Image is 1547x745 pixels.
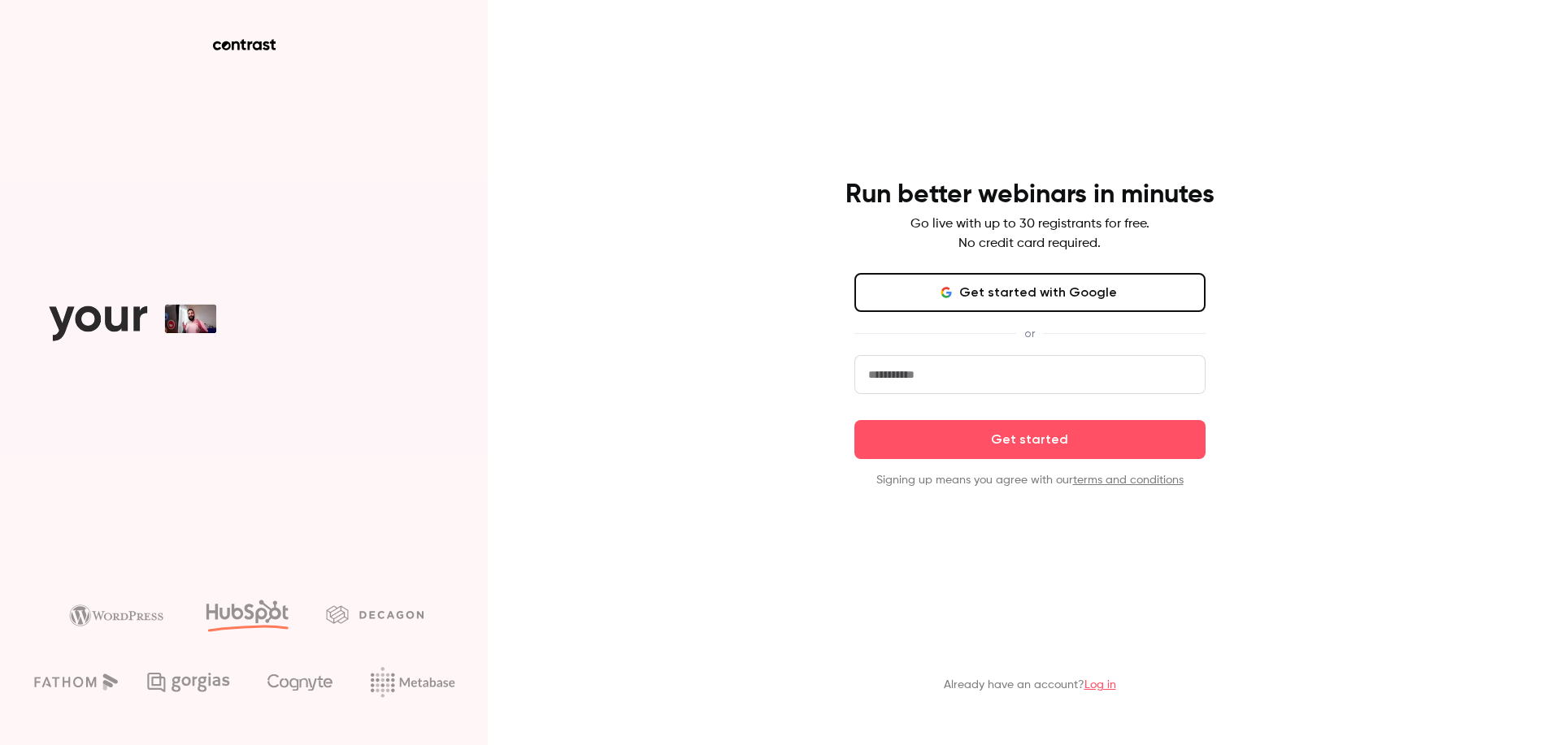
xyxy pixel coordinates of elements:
[910,214,1149,253] p: Go live with up to 30 registrants for free. No credit card required.
[1016,325,1043,342] span: or
[854,420,1206,459] button: Get started
[845,179,1215,211] h4: Run better webinars in minutes
[854,273,1206,312] button: Get started with Google
[1073,474,1184,486] a: terms and conditions
[944,677,1116,693] p: Already have an account?
[1084,679,1116,691] a: Log in
[854,472,1206,488] p: Signing up means you agree with our
[326,605,424,623] img: decagon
